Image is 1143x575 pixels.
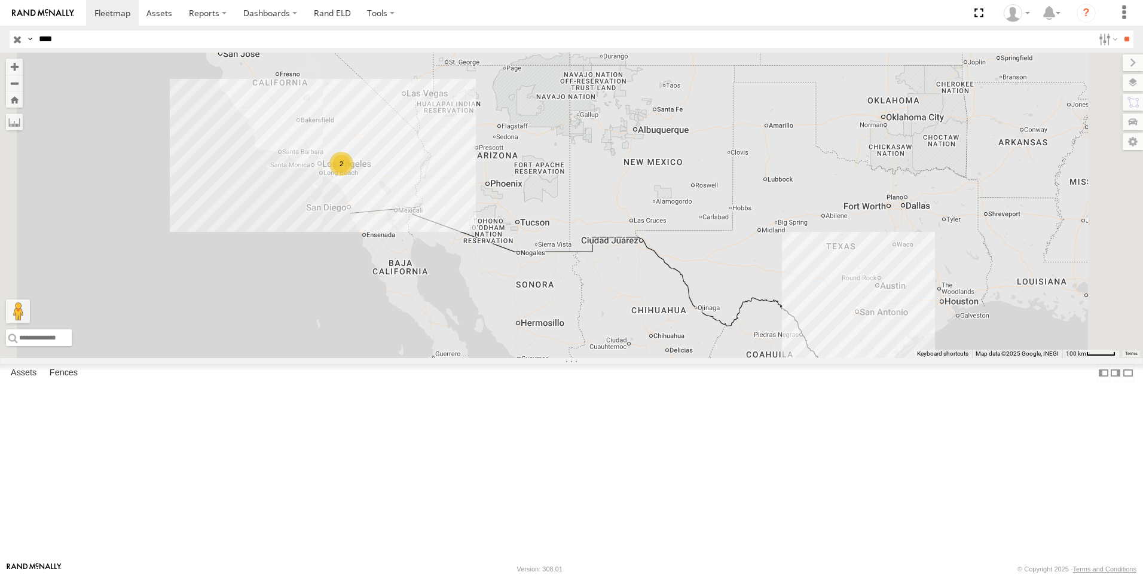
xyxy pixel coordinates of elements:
[12,9,74,17] img: rand-logo.svg
[917,350,968,358] button: Keyboard shortcuts
[1077,4,1096,23] i: ?
[976,350,1059,357] span: Map data ©2025 Google, INEGI
[6,75,23,91] button: Zoom out
[7,563,62,575] a: Visit our Website
[6,299,30,323] button: Drag Pegman onto the map to open Street View
[6,59,23,75] button: Zoom in
[1123,133,1143,150] label: Map Settings
[1000,4,1034,22] div: Norma Casillas
[517,565,563,573] div: Version: 308.01
[1062,350,1119,358] button: Map Scale: 100 km per 45 pixels
[5,365,42,381] label: Assets
[1073,565,1136,573] a: Terms and Conditions
[1017,565,1136,573] div: © Copyright 2025 -
[6,114,23,130] label: Measure
[25,30,35,48] label: Search Query
[6,91,23,108] button: Zoom Home
[1066,350,1086,357] span: 100 km
[1110,364,1121,381] label: Dock Summary Table to the Right
[1094,30,1120,48] label: Search Filter Options
[1098,364,1110,381] label: Dock Summary Table to the Left
[329,152,353,176] div: 2
[1125,351,1138,356] a: Terms (opens in new tab)
[1122,364,1134,381] label: Hide Summary Table
[44,365,84,381] label: Fences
